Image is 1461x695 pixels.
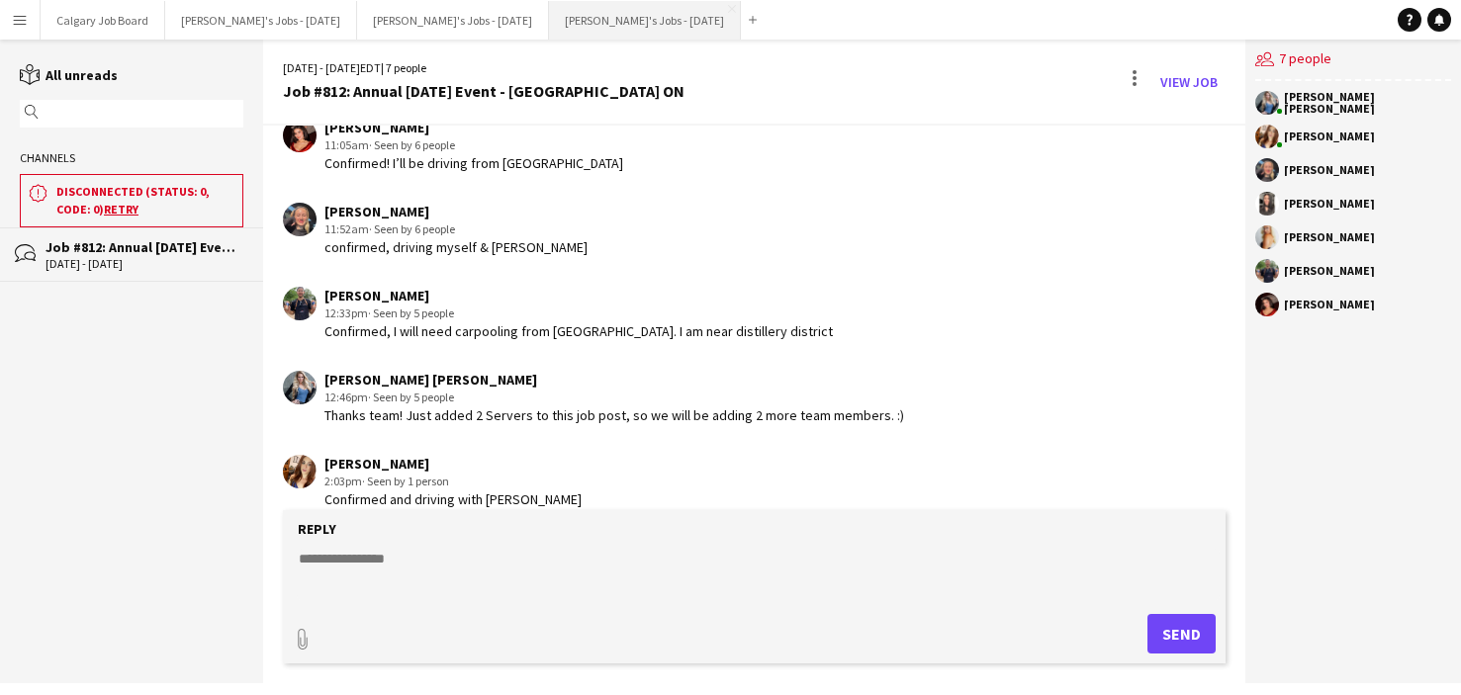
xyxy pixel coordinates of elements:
[369,221,455,236] span: · Seen by 6 people
[324,203,588,220] div: [PERSON_NAME]
[20,66,118,84] a: All unreads
[324,473,582,490] div: 2:03pm
[1284,164,1375,176] div: [PERSON_NAME]
[369,137,455,152] span: · Seen by 6 people
[324,371,904,389] div: [PERSON_NAME] [PERSON_NAME]
[362,474,449,488] span: · Seen by 1 person
[1147,614,1216,653] button: Send
[368,390,454,404] span: · Seen by 5 people
[41,1,165,40] button: Calgary Job Board
[324,136,623,154] div: 11:05am
[1284,130,1375,142] div: [PERSON_NAME]
[46,257,243,271] div: [DATE] - [DATE]
[360,60,381,75] span: EDT
[1284,231,1375,243] div: [PERSON_NAME]
[56,183,234,218] h3: disconnected (status: 0, code: 0)
[324,322,833,340] div: Confirmed, I will need carpooling from [GEOGRAPHIC_DATA]. I am near distillery district
[324,119,623,136] div: [PERSON_NAME]
[1284,299,1375,310] div: [PERSON_NAME]
[324,490,582,508] div: Confirmed and driving with [PERSON_NAME]
[1152,66,1226,98] a: View Job
[324,154,623,172] div: Confirmed! I’ll be driving from [GEOGRAPHIC_DATA]
[46,238,243,256] div: Job #812: Annual [DATE] Event - [GEOGRAPHIC_DATA] ON
[324,220,588,238] div: 11:52am
[298,520,336,538] label: Reply
[357,1,549,40] button: [PERSON_NAME]'s Jobs - [DATE]
[283,82,685,100] div: Job #812: Annual [DATE] Event - [GEOGRAPHIC_DATA] ON
[1255,40,1451,81] div: 7 people
[1284,198,1375,210] div: [PERSON_NAME]
[283,59,685,77] div: [DATE] - [DATE] | 7 people
[324,389,904,406] div: 12:46pm
[324,287,833,304] div: [PERSON_NAME]
[1284,265,1375,277] div: [PERSON_NAME]
[104,202,138,217] a: Retry
[324,455,582,473] div: [PERSON_NAME]
[1284,91,1451,115] div: [PERSON_NAME] [PERSON_NAME]
[549,1,741,40] button: [PERSON_NAME]'s Jobs - [DATE]
[324,406,904,424] div: Thanks team! Just added 2 Servers to this job post, so we will be adding 2 more team members. :)
[368,305,454,320] span: · Seen by 5 people
[324,304,833,322] div: 12:33pm
[324,238,588,256] div: confirmed, driving myself & [PERSON_NAME]
[165,1,357,40] button: [PERSON_NAME]'s Jobs - [DATE]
